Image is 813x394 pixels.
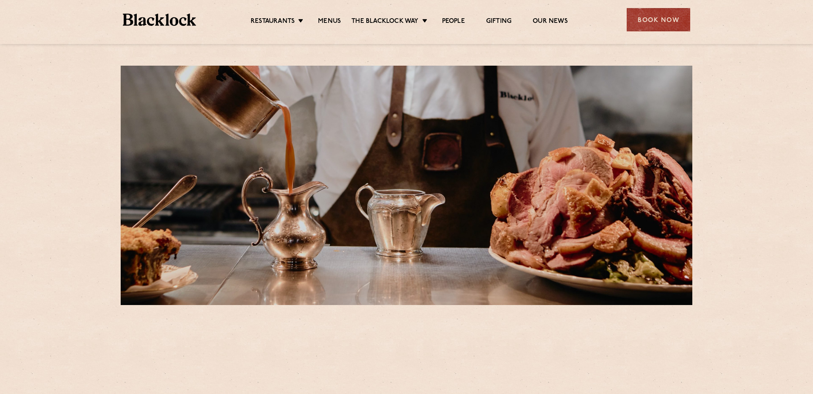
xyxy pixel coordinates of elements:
a: Gifting [486,17,512,27]
a: Our News [533,17,568,27]
img: BL_Textured_Logo-footer-cropped.svg [123,14,196,26]
a: Restaurants [251,17,295,27]
div: Book Now [627,8,690,31]
a: Menus [318,17,341,27]
a: People [442,17,465,27]
a: The Blacklock Way [351,17,418,27]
